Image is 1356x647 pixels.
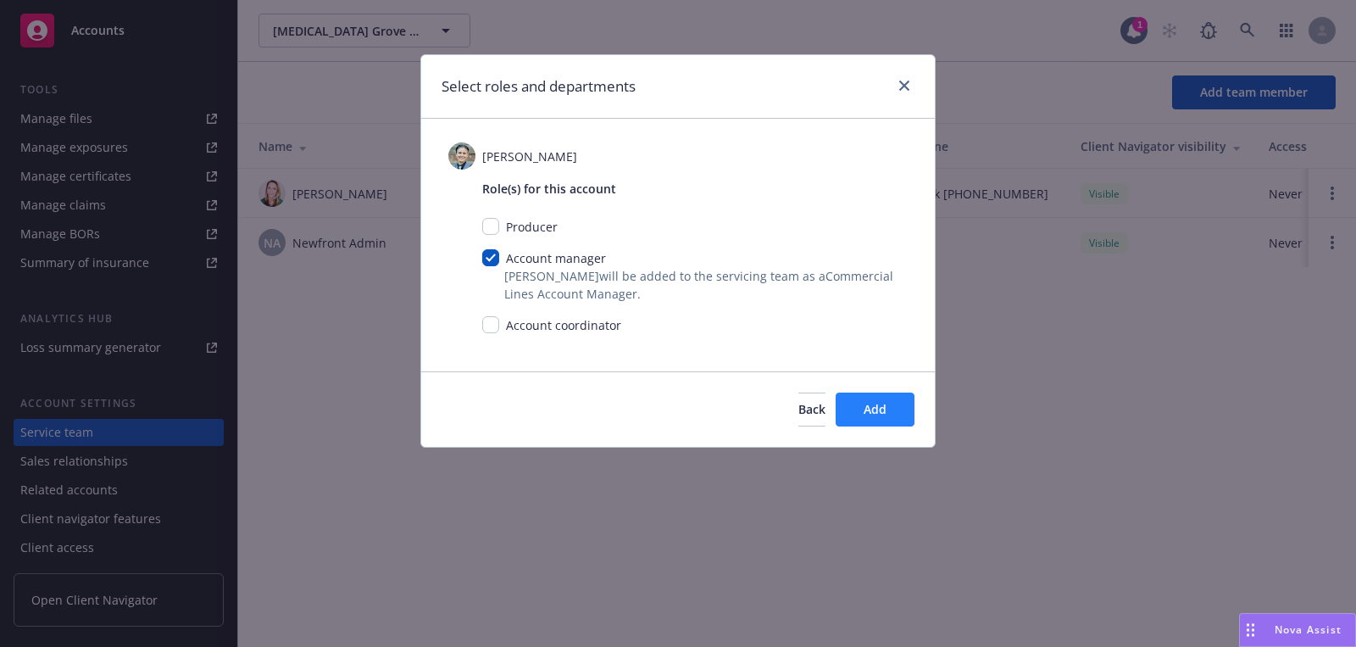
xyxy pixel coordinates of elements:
button: Nova Assist [1239,613,1356,647]
span: Account coordinator [506,317,621,333]
span: Nova Assist [1275,622,1342,637]
img: photo [448,142,475,170]
h1: Select roles and departments [442,75,636,98]
span: Account manager [506,250,606,266]
span: Add [864,401,886,417]
span: Producer [506,219,558,235]
button: Add [836,393,914,427]
span: [PERSON_NAME] [482,148,577,165]
button: Back [798,393,825,427]
div: Drag to move [1240,614,1261,646]
a: close [894,75,914,96]
span: Role(s) for this account [482,180,908,198]
span: [PERSON_NAME] will be added to the servicing team as a Commercial Lines Account Manager . [504,267,908,303]
span: Back [798,401,825,417]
